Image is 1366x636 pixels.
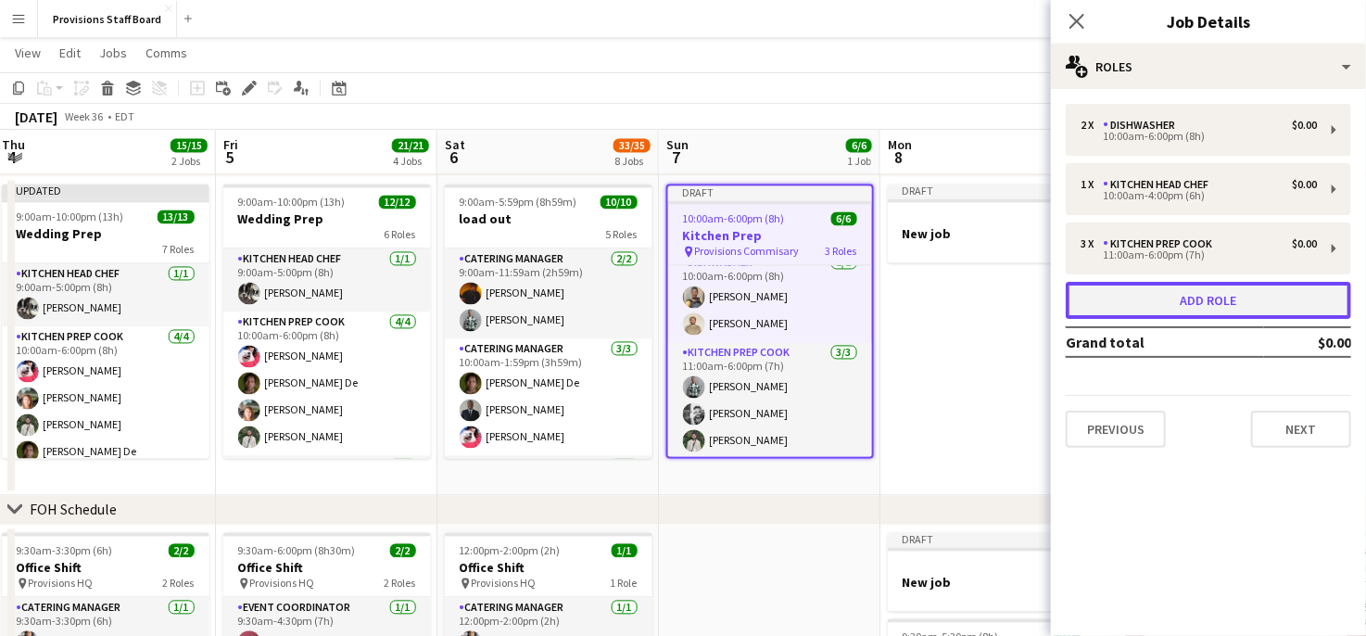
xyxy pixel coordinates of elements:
[2,226,209,243] h3: Wedding Prep
[668,253,872,343] app-card-role: Dishwasher2/210:00am-6:00pm (8h)[PERSON_NAME][PERSON_NAME]
[445,249,652,339] app-card-role: Catering Manager2/29:00am-11:59am (2h59m)[PERSON_NAME][PERSON_NAME]
[115,109,134,123] div: EDT
[1081,119,1103,132] div: 2 x
[1292,119,1317,132] div: $0.00
[888,184,1095,199] div: Draft
[2,184,209,459] app-job-card: Updated9:00am-10:00pm (13h)13/13Wedding Prep7 RolesKitchen Head Chef1/19:00am-5:00pm (8h)[PERSON_...
[847,155,871,169] div: 1 Job
[1066,282,1351,319] button: Add role
[888,184,1095,263] app-job-card: DraftNew job
[888,575,1095,591] h3: New job
[666,184,874,459] app-job-card: Draft10:00am-6:00pm (8h)6/6Kitchen Prep Provisions Commisary3 RolesKitchen Head Chef1/110:00am-4:...
[158,210,195,224] span: 13/13
[1292,178,1317,191] div: $0.00
[445,137,465,154] span: Sat
[445,211,652,228] h3: load out
[163,577,195,591] span: 2 Roles
[445,560,652,577] h3: Office Shift
[223,312,431,456] app-card-role: Kitchen Prep Cook4/410:00am-6:00pm (8h)[PERSON_NAME][PERSON_NAME] De[PERSON_NAME][PERSON_NAME]
[846,139,872,153] span: 6/6
[171,155,207,169] div: 2 Jobs
[613,139,651,153] span: 33/35
[223,211,431,228] h3: Wedding Prep
[668,186,872,201] div: Draft
[1081,132,1317,141] div: 10:00am-6:00pm (8h)
[2,184,209,199] div: Updated
[683,212,785,226] span: 10:00am-6:00pm (8h)
[59,45,81,61] span: Edit
[238,196,346,210] span: 9:00am-10:00pm (13h)
[38,1,177,37] button: Provisions Staff Board
[17,210,124,224] span: 9:00am-10:00pm (13h)
[250,577,315,591] span: Provisions HQ
[2,327,209,471] app-card-role: Kitchen Prep Cook4/410:00am-6:00pm (8h)[PERSON_NAME][PERSON_NAME][PERSON_NAME][PERSON_NAME] De
[666,137,689,154] span: Sun
[668,343,872,460] app-card-role: Kitchen Prep Cook3/311:00am-6:00pm (7h)[PERSON_NAME][PERSON_NAME][PERSON_NAME]
[888,137,912,154] span: Mon
[385,577,416,591] span: 2 Roles
[223,249,431,312] app-card-role: Kitchen Head Chef1/19:00am-5:00pm (8h)[PERSON_NAME]
[29,577,94,591] span: Provisions HQ
[1081,178,1103,191] div: 1 x
[1292,237,1317,250] div: $0.00
[614,155,650,169] div: 8 Jobs
[1251,411,1351,448] button: Next
[460,544,561,558] span: 12:00pm-2:00pm (2h)
[238,544,356,558] span: 9:30am-6:00pm (8h30m)
[393,155,428,169] div: 4 Jobs
[15,45,41,61] span: View
[1081,250,1317,260] div: 11:00am-6:00pm (7h)
[606,228,638,242] span: 5 Roles
[888,226,1095,243] h3: New job
[2,137,25,154] span: Thu
[831,212,857,226] span: 6/6
[390,544,416,558] span: 2/2
[17,544,113,558] span: 9:30am-3:30pm (6h)
[385,228,416,242] span: 6 Roles
[601,196,638,210] span: 10/10
[885,147,912,169] span: 8
[826,245,857,259] span: 3 Roles
[1081,237,1103,250] div: 3 x
[163,243,195,257] span: 7 Roles
[1103,119,1183,132] div: Dishwasher
[611,577,638,591] span: 1 Role
[664,147,689,169] span: 7
[2,560,209,577] h3: Office Shift
[2,264,209,327] app-card-role: Kitchen Head Chef1/19:00am-5:00pm (8h)[PERSON_NAME]
[223,560,431,577] h3: Office Shift
[223,137,238,154] span: Fri
[7,41,48,65] a: View
[445,184,652,459] app-job-card: 9:00am-5:59pm (8h59m)10/10load out5 RolesCatering Manager2/29:00am-11:59am (2h59m)[PERSON_NAME][P...
[1103,237,1220,250] div: Kitchen Prep Cook
[138,41,195,65] a: Comms
[92,41,134,65] a: Jobs
[61,109,108,123] span: Week 36
[99,45,127,61] span: Jobs
[223,184,431,459] app-job-card: 9:00am-10:00pm (13h)12/12Wedding Prep6 RolesKitchen Head Chef1/19:00am-5:00pm (8h)[PERSON_NAME]Ki...
[1103,178,1216,191] div: Kitchen Head Chef
[1051,9,1366,33] h3: Job Details
[1066,327,1264,357] td: Grand total
[392,139,429,153] span: 21/21
[695,245,800,259] span: Provisions Commisary
[612,544,638,558] span: 1/1
[1051,45,1366,89] div: Roles
[15,108,57,126] div: [DATE]
[169,544,195,558] span: 2/2
[888,533,1095,612] app-job-card: DraftNew job
[1264,327,1351,357] td: $0.00
[145,45,187,61] span: Comms
[668,228,872,245] h3: Kitchen Prep
[379,196,416,210] span: 12/12
[1066,411,1166,448] button: Previous
[442,147,465,169] span: 6
[445,339,652,456] app-card-role: Catering Manager3/310:00am-1:59pm (3h59m)[PERSON_NAME] De[PERSON_NAME][PERSON_NAME]
[1081,191,1317,200] div: 10:00am-4:00pm (6h)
